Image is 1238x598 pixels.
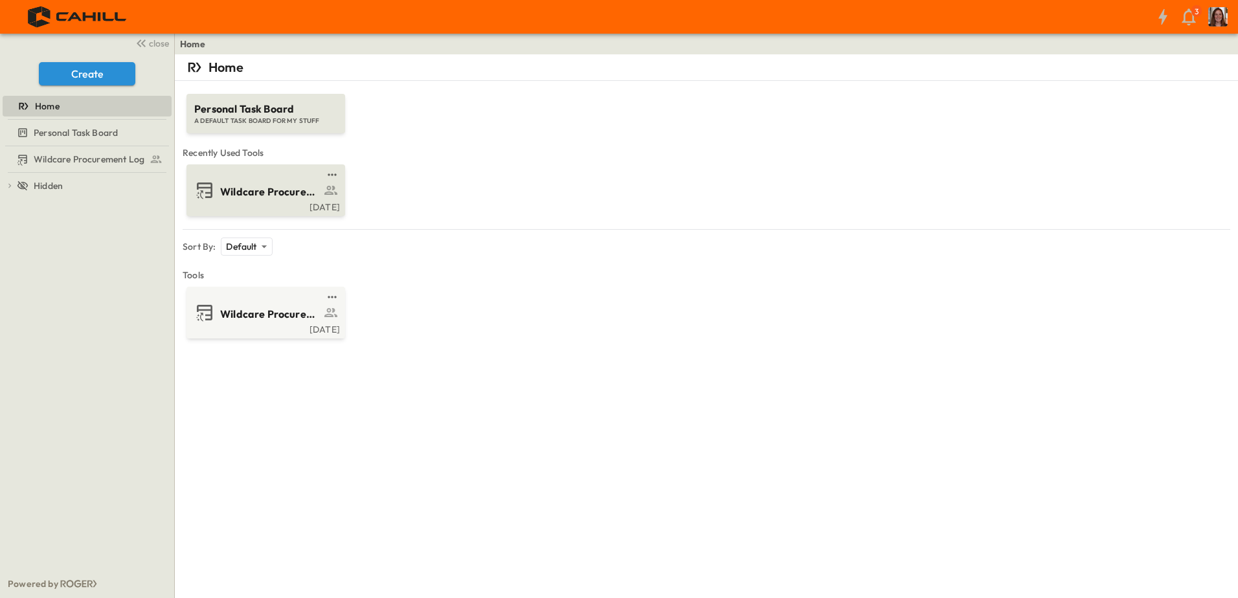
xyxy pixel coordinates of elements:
span: Personal Task Board [194,102,337,116]
p: Default [226,240,256,253]
a: [DATE] [189,201,340,211]
p: 3 [1195,6,1199,17]
button: Create [39,62,135,85]
a: Wildcare Procurement Log [189,180,340,201]
div: Personal Task Boardtest [3,122,172,143]
a: Personal Task Board [3,124,169,142]
a: Personal Task BoardA DEFAULT TASK BOARD FOR MY STUFF [185,81,346,133]
span: Wildcare Procurement Log [220,307,321,322]
button: test [324,167,340,183]
img: Profile Picture [1208,7,1228,27]
div: Default [221,238,272,256]
p: Sort By: [183,240,216,253]
nav: breadcrumbs [180,38,213,50]
button: close [130,34,172,52]
img: 4f72bfc4efa7236828875bac24094a5ddb05241e32d018417354e964050affa1.png [16,3,141,30]
span: Home [35,100,60,113]
span: Personal Task Board [34,126,118,139]
span: Tools [183,269,1230,282]
span: close [149,37,169,50]
a: Home [3,97,169,115]
span: Recently Used Tools [183,146,1230,159]
a: Wildcare Procurement Log [3,150,169,168]
p: Home [208,58,243,76]
span: A DEFAULT TASK BOARD FOR MY STUFF [194,116,337,126]
a: [DATE] [189,323,340,333]
a: Wildcare Procurement Log [189,302,340,323]
button: test [324,289,340,305]
span: Hidden [34,179,63,192]
span: Wildcare Procurement Log [34,153,144,166]
a: Home [180,38,205,50]
div: Wildcare Procurement Logtest [3,149,172,170]
span: Wildcare Procurement Log [220,184,321,199]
